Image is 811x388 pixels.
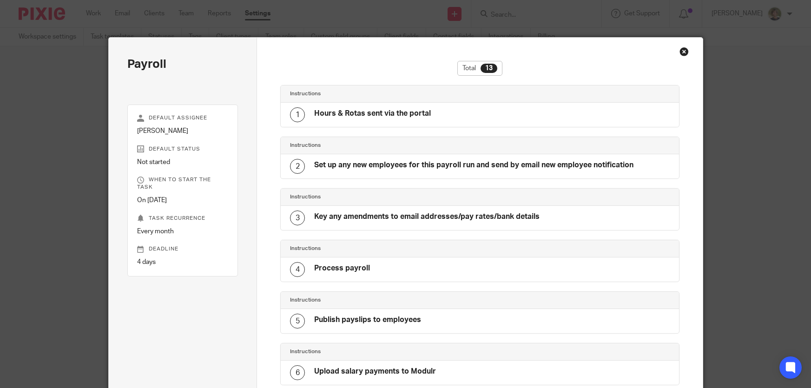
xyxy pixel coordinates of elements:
[290,142,480,149] h4: Instructions
[314,109,431,118] h4: Hours & Rotas sent via the portal
[457,61,502,76] div: Total
[137,114,229,122] p: Default assignee
[314,263,370,273] h4: Process payroll
[137,176,229,191] p: When to start the task
[290,296,480,304] h4: Instructions
[290,348,480,355] h4: Instructions
[290,365,305,380] div: 6
[137,126,229,136] p: [PERSON_NAME]
[137,196,229,205] p: On [DATE]
[290,210,305,225] div: 3
[290,107,305,122] div: 1
[314,212,540,222] h4: Key any amendments to email addresses/pay rates/bank details
[314,367,436,376] h4: Upload salary payments to Modulr
[481,64,497,73] div: 13
[679,47,689,56] div: Close this dialog window
[290,314,305,329] div: 5
[137,245,229,253] p: Deadline
[137,257,229,267] p: 4 days
[137,215,229,222] p: Task recurrence
[137,227,229,236] p: Every month
[290,90,480,98] h4: Instructions
[314,315,421,325] h4: Publish payslips to employees
[137,145,229,153] p: Default status
[290,262,305,277] div: 4
[290,193,480,201] h4: Instructions
[290,159,305,174] div: 2
[127,56,238,72] h2: Payroll
[290,245,480,252] h4: Instructions
[137,158,229,167] p: Not started
[314,160,633,170] h4: Set up any new employees for this payroll run and send by email new employee notification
